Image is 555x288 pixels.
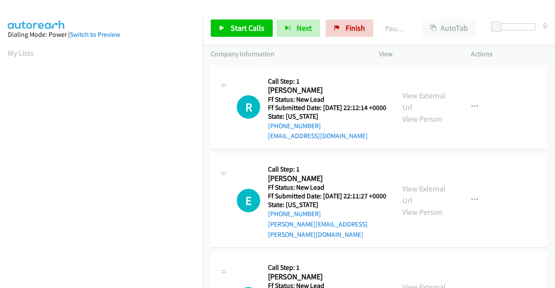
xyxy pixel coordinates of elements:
[385,23,407,34] p: Paused
[268,85,384,95] h2: [PERSON_NAME]
[268,192,387,201] h5: Ff Submitted Date: [DATE] 22:11:27 +0000
[402,184,446,205] a: View External Url
[268,122,321,130] a: [PHONE_NUMBER]
[237,95,260,119] h1: R
[237,189,260,212] h1: E
[346,23,365,33] span: Finish
[543,19,547,31] div: 0
[237,95,260,119] div: The call is yet to be attempted
[268,272,384,282] h2: [PERSON_NAME]
[268,201,387,209] h5: State: [US_STATE]
[326,19,373,37] a: Finish
[268,95,386,104] h5: Ff Status: New Lead
[268,174,384,184] h2: [PERSON_NAME]
[268,210,321,218] a: [PHONE_NUMBER]
[231,23,264,33] span: Start Calls
[471,49,547,59] p: Actions
[211,19,273,37] a: Start Calls
[268,220,368,239] a: [PERSON_NAME][EMAIL_ADDRESS][PERSON_NAME][DOMAIN_NAME]
[268,77,386,86] h5: Call Step: 1
[297,23,312,33] span: Next
[268,183,387,192] h5: Ff Status: New Lead
[402,207,442,217] a: View Person
[268,132,368,140] a: [EMAIL_ADDRESS][DOMAIN_NAME]
[277,19,320,37] button: Next
[268,165,387,174] h5: Call Step: 1
[268,263,387,272] h5: Call Step: 1
[268,112,386,121] h5: State: [US_STATE]
[237,189,260,212] div: The call is yet to be attempted
[268,104,386,112] h5: Ff Submitted Date: [DATE] 22:12:14 +0000
[8,48,34,58] a: My Lists
[422,19,476,37] button: AutoTab
[402,114,442,124] a: View Person
[402,91,446,112] a: View External Url
[379,49,455,59] p: View
[211,49,363,59] p: Company Information
[8,29,195,40] div: Dialing Mode: Power |
[70,30,120,39] a: Switch to Preview
[496,23,535,30] div: Delay between calls (in seconds)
